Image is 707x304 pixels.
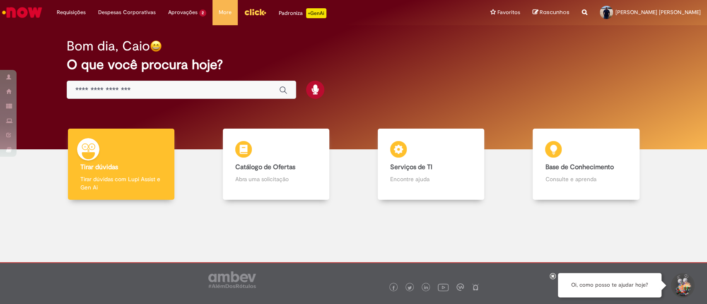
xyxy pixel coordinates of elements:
[615,9,701,16] span: [PERSON_NAME] [PERSON_NAME]
[57,8,86,17] span: Requisições
[244,6,266,18] img: click_logo_yellow_360x200.png
[438,282,449,292] img: logo_footer_youtube.png
[424,285,428,290] img: logo_footer_linkedin.png
[235,175,317,183] p: Abra uma solicitação
[1,4,43,21] img: ServiceNow
[168,8,198,17] span: Aprovações
[208,271,256,288] img: logo_footer_ambev_rotulo_gray.png
[235,163,295,171] b: Catálogo de Ofertas
[540,8,569,16] span: Rascunhos
[279,8,326,18] div: Padroniza
[456,283,464,291] img: logo_footer_workplace.png
[80,163,118,171] b: Tirar dúvidas
[199,10,206,17] span: 2
[545,175,627,183] p: Consulte e aprenda
[80,175,162,191] p: Tirar dúvidas com Lupi Assist e Gen Ai
[558,273,661,297] div: Oi, como posso te ajudar hoje?
[390,163,432,171] b: Serviços de TI
[219,8,232,17] span: More
[390,175,472,183] p: Encontre ajuda
[533,9,569,17] a: Rascunhos
[545,163,613,171] b: Base de Conhecimento
[198,129,353,200] a: Catálogo de Ofertas Abra uma solicitação
[391,286,396,290] img: logo_footer_facebook.png
[43,129,198,200] a: Tirar dúvidas Tirar dúvidas com Lupi Assist e Gen Ai
[472,283,479,291] img: logo_footer_naosei.png
[98,8,156,17] span: Despesas Corporativas
[150,40,162,52] img: happy-face.png
[408,286,412,290] img: logo_footer_twitter.png
[354,129,509,200] a: Serviços de TI Encontre ajuda
[509,129,664,200] a: Base de Conhecimento Consulte e aprenda
[67,57,640,72] h2: O que você procura hoje?
[306,8,326,18] p: +GenAi
[497,8,520,17] span: Favoritos
[67,39,150,53] h2: Bom dia, Caio
[670,273,695,298] button: Iniciar Conversa de Suporte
